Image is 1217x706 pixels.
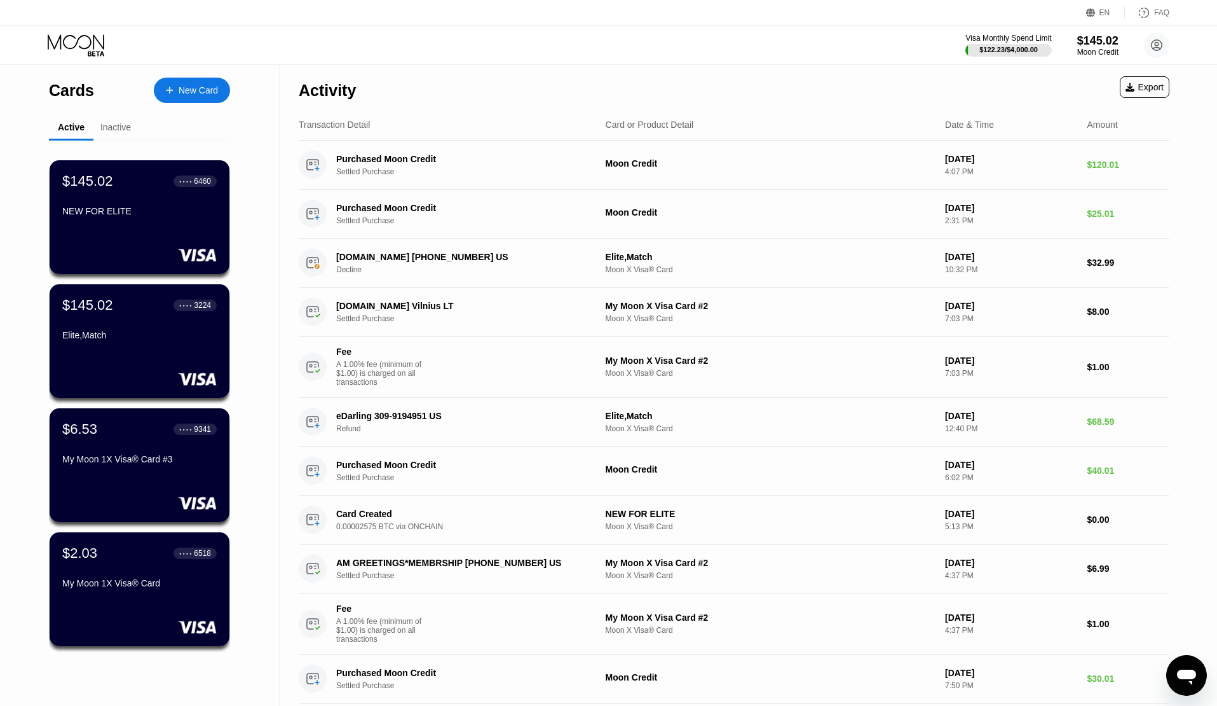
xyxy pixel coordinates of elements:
[606,120,694,130] div: Card or Product Detail
[1154,8,1169,17] div: FAQ
[336,203,585,213] div: Purchased Moon Credit
[58,122,85,132] div: Active
[336,604,425,614] div: Fee
[945,681,1077,690] div: 7:50 PM
[1077,34,1118,48] div: $145.02
[62,330,217,340] div: Elite,Match
[336,411,585,421] div: eDarling 309-9194951 US
[606,672,935,682] div: Moon Credit
[336,424,603,433] div: Refund
[299,287,1169,336] div: [DOMAIN_NAME] Vilnius LTSettled PurchaseMy Moon X Visa Card #2Moon X Visa® Card[DATE]7:03 PM$8.00
[606,522,935,531] div: Moon X Visa® Card
[945,252,1077,262] div: [DATE]
[945,626,1077,635] div: 4:37 PM
[50,408,229,522] div: $6.53● ● ● ●9341My Moon 1X Visa® Card #3
[1166,655,1207,696] iframe: Button to launch messaging window
[179,427,192,431] div: ● ● ● ●
[606,207,935,218] div: Moon Credit
[336,167,603,176] div: Settled Purchase
[606,265,935,274] div: Moon X Visa® Card
[1087,515,1169,525] div: $0.00
[1087,362,1169,372] div: $1.00
[1087,120,1117,130] div: Amount
[336,571,603,580] div: Settled Purchase
[1087,674,1169,684] div: $30.01
[1087,619,1169,629] div: $1.00
[299,81,356,100] div: Activity
[336,522,603,531] div: 0.00002575 BTC via ONCHAIN
[945,668,1077,678] div: [DATE]
[299,336,1169,398] div: FeeA 1.00% fee (minimum of $1.00) is charged on all transactionsMy Moon X Visa Card #2Moon X Visa...
[606,411,935,421] div: Elite,Match
[336,558,585,568] div: AM GREETINGS*MEMBRSHIP [PHONE_NUMBER] US
[979,46,1038,53] div: $122.23 / $4,000.00
[336,360,432,387] div: A 1.00% fee (minimum of $1.00) is charged on all transactions
[1077,48,1118,57] div: Moon Credit
[49,81,94,100] div: Cards
[336,252,585,262] div: [DOMAIN_NAME] [PHONE_NUMBER] US
[299,544,1169,593] div: AM GREETINGS*MEMBRSHIP [PHONE_NUMBER] USSettled PurchaseMy Moon X Visa Card #2Moon X Visa® Card[D...
[336,509,585,519] div: Card Created
[50,160,229,274] div: $145.02● ● ● ●6460NEW FOR ELITE
[606,369,935,378] div: Moon X Visa® Card
[1099,8,1110,17] div: EN
[336,681,603,690] div: Settled Purchase
[945,167,1077,176] div: 4:07 PM
[606,314,935,323] div: Moon X Visa® Card
[62,173,113,190] div: $145.02
[945,571,1077,580] div: 4:37 PM
[965,34,1051,43] div: Visa Monthly Spend Limit
[62,206,217,216] div: NEW FOR ELITE
[1120,76,1169,98] div: Export
[194,177,211,186] div: 6460
[945,460,1077,470] div: [DATE]
[1087,209,1169,219] div: $25.01
[945,154,1077,164] div: [DATE]
[299,239,1169,287] div: [DOMAIN_NAME] [PHONE_NUMBER] USDeclineElite,MatchMoon X Visa® Card[DATE]10:32 PM$32.99
[606,252,935,262] div: Elite,Match
[336,216,603,225] div: Settled Purchase
[299,141,1169,190] div: Purchased Moon CreditSettled PurchaseMoon Credit[DATE]4:07 PM$120.01
[945,301,1077,311] div: [DATE]
[194,301,211,310] div: 3224
[62,454,217,464] div: My Moon 1X Visa® Card #3
[945,120,994,130] div: Date & Time
[945,522,1077,531] div: 5:13 PM
[606,626,935,635] div: Moon X Visa® Card
[154,78,230,103] div: New Card
[945,216,1077,225] div: 2:31 PM
[945,424,1077,433] div: 12:40 PM
[1125,6,1169,19] div: FAQ
[179,85,218,96] div: New Card
[1087,417,1169,427] div: $68.59
[606,356,935,366] div: My Moon X Visa Card #2
[100,122,131,132] div: Inactive
[336,347,425,357] div: Fee
[1086,6,1125,19] div: EN
[606,158,935,169] div: Moon Credit
[945,558,1077,568] div: [DATE]
[299,654,1169,703] div: Purchased Moon CreditSettled PurchaseMoon Credit[DATE]7:50 PM$30.01
[299,446,1169,495] div: Purchased Moon CreditSettled PurchaseMoon Credit[DATE]6:02 PM$40.01
[62,297,113,314] div: $145.02
[336,473,603,482] div: Settled Purchase
[1077,34,1118,57] div: $145.02Moon Credit
[336,154,585,164] div: Purchased Moon Credit
[299,190,1169,239] div: Purchased Moon CreditSettled PurchaseMoon Credit[DATE]2:31 PM$25.01
[965,34,1051,57] div: Visa Monthly Spend Limit$122.23/$4,000.00
[179,551,192,555] div: ● ● ● ●
[50,284,229,398] div: $145.02● ● ● ●3224Elite,Match
[299,398,1169,446] div: eDarling 309-9194951 USRefundElite,MatchMoon X Visa® Card[DATE]12:40 PM$68.59
[606,424,935,433] div: Moon X Visa® Card
[62,578,217,588] div: My Moon 1X Visa® Card
[336,617,432,644] div: A 1.00% fee (minimum of $1.00) is charged on all transactions
[606,558,935,568] div: My Moon X Visa Card #2
[336,668,585,678] div: Purchased Moon Credit
[945,369,1077,378] div: 7:03 PM
[194,549,211,558] div: 6518
[1087,466,1169,476] div: $40.01
[945,314,1077,323] div: 7:03 PM
[194,425,211,434] div: 9341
